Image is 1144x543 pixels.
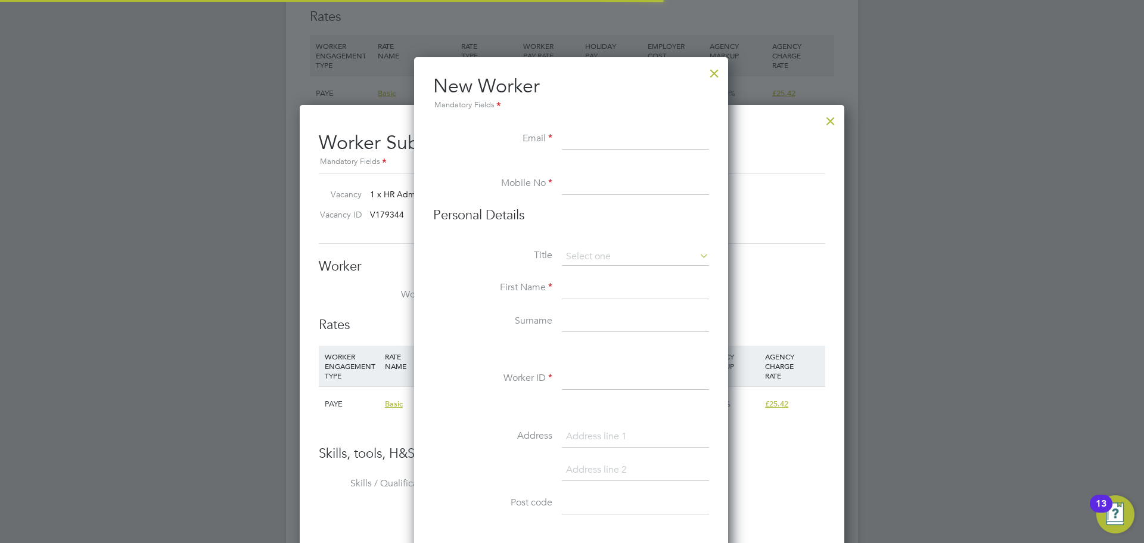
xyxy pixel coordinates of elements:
[702,346,762,377] div: AGENCY MARKUP
[433,497,552,509] label: Post code
[433,177,552,190] label: Mobile No
[433,249,552,262] label: Title
[433,281,552,294] label: First Name
[319,445,825,463] h3: Skills, tools, H&S
[1096,504,1106,519] div: 13
[382,346,462,377] div: RATE NAME
[562,460,709,481] input: Address line 2
[1096,495,1134,533] button: Open Resource Center, 13 new notifications
[370,209,404,220] span: V179344
[319,317,825,334] h3: Rates
[319,156,825,169] div: Mandatory Fields
[433,99,709,112] div: Mandatory Fields
[765,399,788,409] span: £25.42
[322,387,382,421] div: PAYE
[433,74,709,112] h2: New Worker
[385,399,403,409] span: Basic
[319,122,825,169] h2: Worker Submission
[322,346,382,386] div: WORKER ENGAGEMENT TYPE
[433,207,709,224] h3: Personal Details
[370,189,475,200] span: 1 x HR Administrator (Inner)
[433,430,552,442] label: Address
[562,426,709,448] input: Address line 1
[319,288,438,301] label: Worker
[314,209,362,220] label: Vacancy ID
[762,346,822,386] div: AGENCY CHARGE RATE
[314,189,362,200] label: Vacancy
[562,248,709,266] input: Select one
[433,132,552,145] label: Email
[433,372,552,384] label: Worker ID
[319,258,825,275] h3: Worker
[319,477,438,490] label: Skills / Qualifications
[433,315,552,327] label: Surname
